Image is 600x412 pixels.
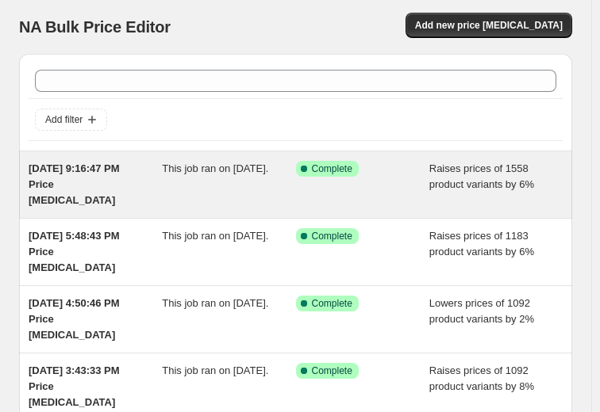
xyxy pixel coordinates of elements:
span: This job ran on [DATE]. [162,230,268,242]
span: [DATE] 4:50:46 PM Price [MEDICAL_DATA] [29,297,120,341]
span: Add filter [45,113,83,126]
span: This job ran on [DATE]. [162,162,268,174]
button: Add new price [MEDICAL_DATA] [406,13,572,38]
button: Add filter [35,109,107,131]
span: NA Bulk Price Editor [19,18,171,36]
span: Raises prices of 1183 product variants by 6% [429,230,534,257]
span: Raises prices of 1092 product variants by 8% [429,364,534,392]
span: Complete [312,162,352,175]
span: Complete [312,230,352,242]
span: Add new price [MEDICAL_DATA] [415,19,563,32]
span: [DATE] 9:16:47 PM Price [MEDICAL_DATA] [29,162,120,206]
span: [DATE] 3:43:33 PM Price [MEDICAL_DATA] [29,364,120,408]
span: Complete [312,297,352,310]
span: This job ran on [DATE]. [162,364,268,376]
span: Lowers prices of 1092 product variants by 2% [429,297,534,325]
span: Raises prices of 1558 product variants by 6% [429,162,534,190]
span: Complete [312,364,352,377]
span: This job ran on [DATE]. [162,297,268,309]
span: [DATE] 5:48:43 PM Price [MEDICAL_DATA] [29,230,120,273]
